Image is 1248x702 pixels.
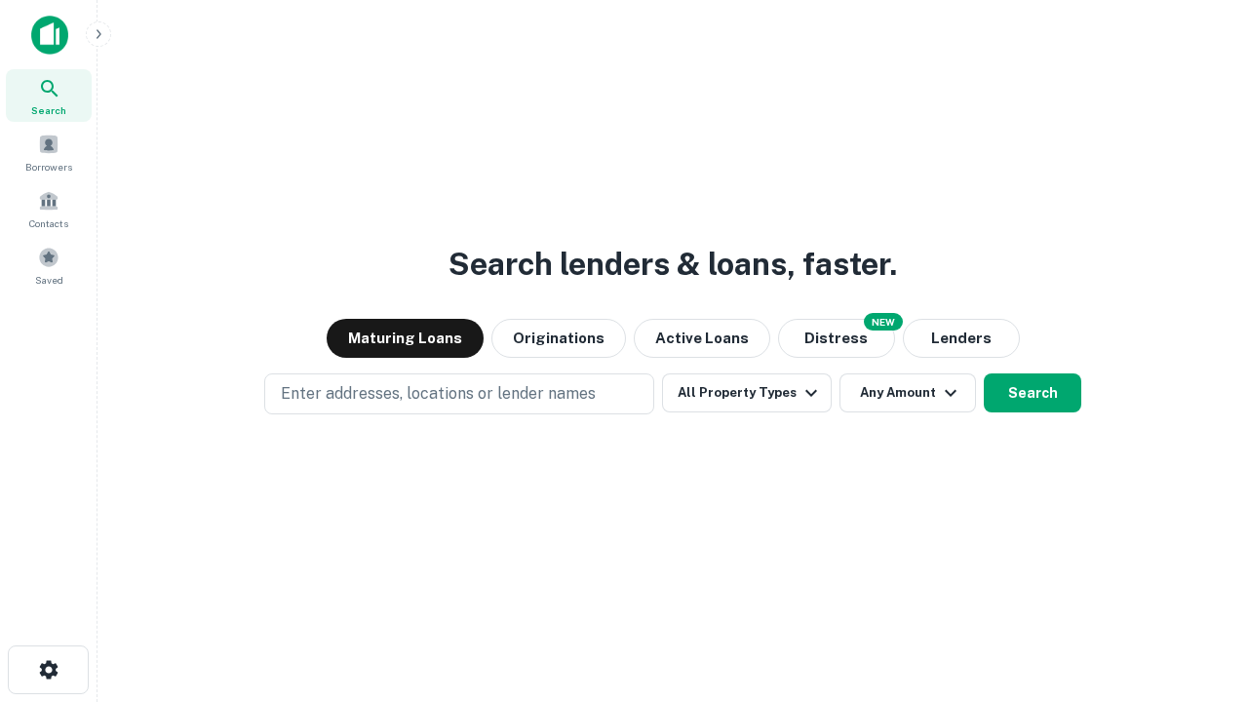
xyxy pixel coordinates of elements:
[264,373,654,414] button: Enter addresses, locations or lender names
[864,313,903,331] div: NEW
[6,239,92,292] a: Saved
[778,319,895,358] button: Search distressed loans with lien and other non-mortgage details.
[31,102,66,118] span: Search
[6,182,92,235] a: Contacts
[839,373,976,412] button: Any Amount
[634,319,770,358] button: Active Loans
[25,159,72,175] span: Borrowers
[31,16,68,55] img: capitalize-icon.png
[35,272,63,288] span: Saved
[6,69,92,122] a: Search
[327,319,484,358] button: Maturing Loans
[448,241,897,288] h3: Search lenders & loans, faster.
[6,126,92,178] a: Borrowers
[491,319,626,358] button: Originations
[281,382,596,406] p: Enter addresses, locations or lender names
[984,373,1081,412] button: Search
[29,215,68,231] span: Contacts
[662,373,832,412] button: All Property Types
[903,319,1020,358] button: Lenders
[1150,546,1248,640] iframe: Chat Widget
